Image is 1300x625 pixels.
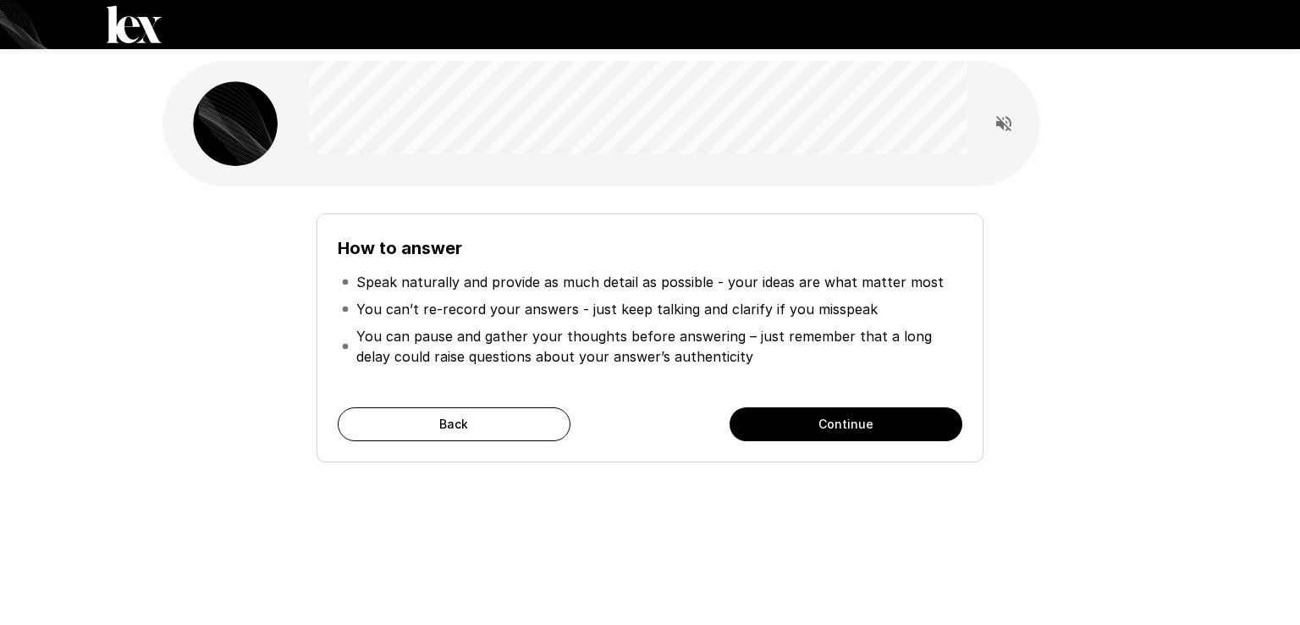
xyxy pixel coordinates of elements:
[356,272,944,292] p: Speak naturally and provide as much detail as possible - your ideas are what matter most
[987,107,1021,141] button: Read questions aloud
[338,407,570,441] button: Back
[356,326,959,367] p: You can pause and gather your thoughts before answering – just remember that a long delay could r...
[193,81,278,166] img: lex_avatar2.png
[338,238,462,258] b: How to answer
[730,407,962,441] button: Continue
[356,299,878,319] p: You can’t re-record your answers - just keep talking and clarify if you misspeak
